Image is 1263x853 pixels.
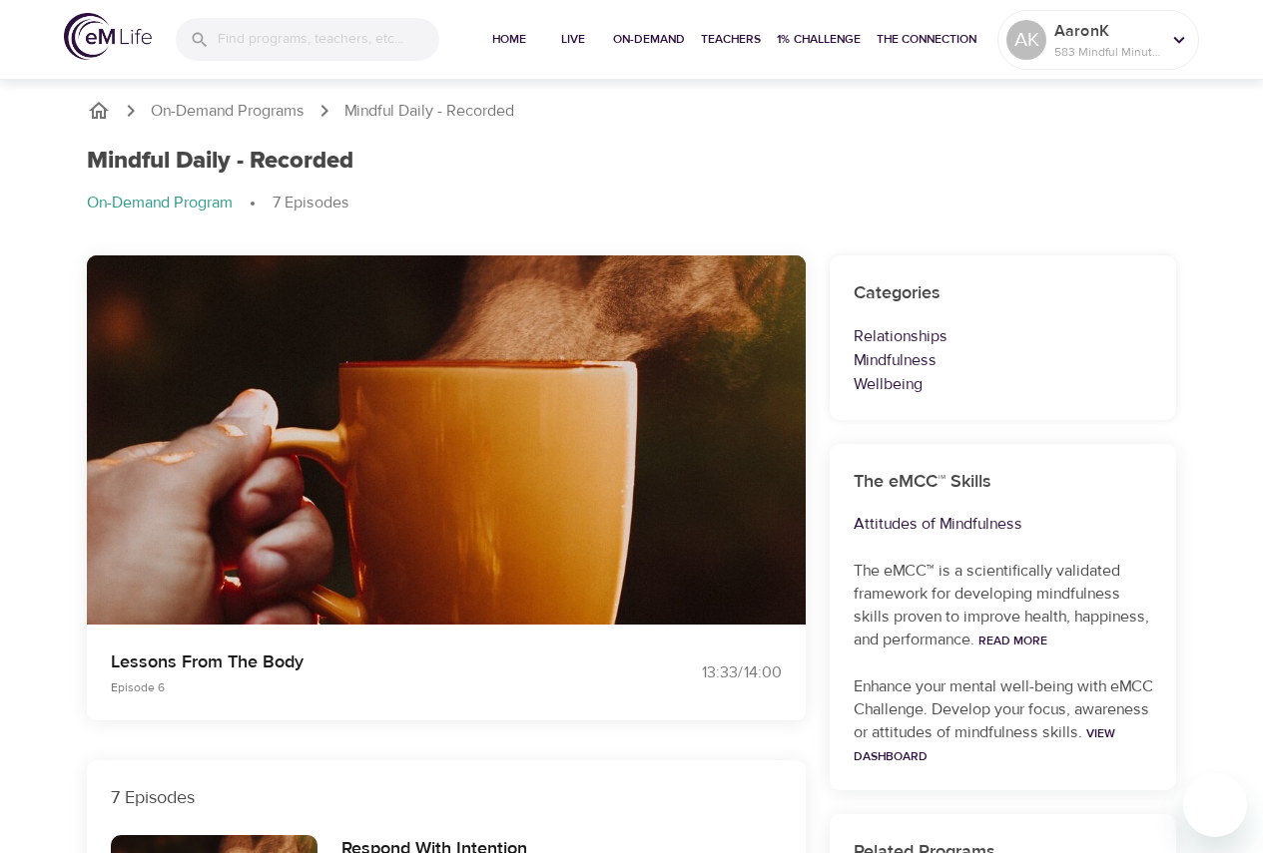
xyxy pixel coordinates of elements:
[632,661,782,684] div: 13:33 / 14:00
[854,675,1153,767] p: Enhance your mental well-being with eMCC Challenge. Develop your focus, awareness or attitudes of...
[854,348,1153,372] p: Mindfulness
[701,29,761,50] span: Teachers
[111,784,782,811] p: 7 Episodes
[978,633,1047,648] a: Read More
[344,100,514,123] p: Mindful Daily - Recorded
[273,192,349,214] p: 7 Episodes
[64,13,152,60] img: logo
[1006,20,1046,60] div: AK
[87,99,1177,123] nav: breadcrumb
[87,192,233,214] p: On-Demand Program
[1183,773,1247,837] iframe: Button to launch messaging window
[485,29,533,50] span: Home
[854,512,1153,536] p: Attitudes of Mindfulness
[854,324,1153,348] p: Relationships
[877,29,976,50] span: The Connection
[854,725,1115,764] a: View Dashboard
[87,192,1177,215] nav: breadcrumb
[1054,19,1160,43] p: AaronK
[218,18,439,61] input: Find programs, teachers, etc...
[613,29,685,50] span: On-Demand
[854,560,1153,651] p: The eMCC™ is a scientifically validated framework for developing mindfulness skills proven to imp...
[111,678,608,696] p: Episode 6
[151,100,305,123] a: On-Demand Programs
[854,279,1153,308] h6: Categories
[549,29,597,50] span: Live
[777,29,861,50] span: 1% Challenge
[111,648,608,675] p: Lessons From The Body
[1054,43,1160,61] p: 583 Mindful Minutes
[854,372,1153,396] p: Wellbeing
[87,147,353,176] h1: Mindful Daily - Recorded
[854,468,1153,497] h6: The eMCC™ Skills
